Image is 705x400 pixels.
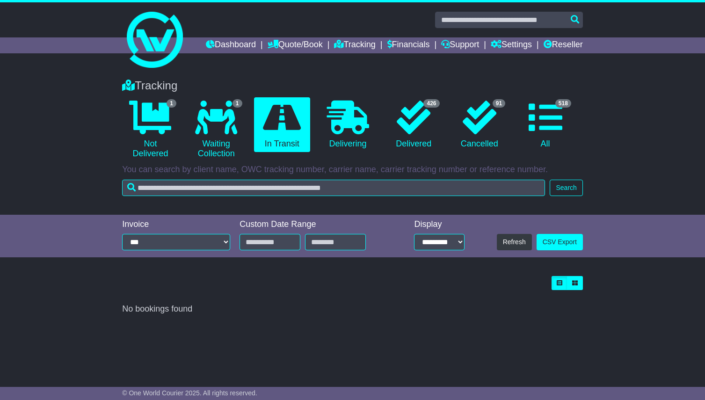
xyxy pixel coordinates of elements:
div: No bookings found [122,304,583,314]
a: Dashboard [206,37,256,53]
div: Display [414,219,465,230]
a: Settings [491,37,532,53]
a: Delivering [320,97,376,153]
div: Invoice [122,219,230,230]
a: CSV Export [537,234,583,250]
span: 518 [555,99,571,108]
a: Tracking [334,37,375,53]
a: Financials [387,37,430,53]
span: © One World Courier 2025. All rights reserved. [122,389,257,397]
a: Quote/Book [268,37,323,53]
span: 1 [233,99,242,108]
span: 1 [167,99,176,108]
a: 91 Cancelled [451,97,508,153]
span: 91 [493,99,505,108]
a: Reseller [544,37,583,53]
a: 426 Delivered [385,97,442,153]
a: 518 All [517,97,574,153]
a: 1 Not Delivered [122,97,179,162]
span: 426 [423,99,439,108]
div: Custom Date Range [240,219,387,230]
button: Search [550,180,582,196]
p: You can search by client name, OWC tracking number, carrier name, carrier tracking number or refe... [122,165,583,175]
a: In Transit [254,97,311,153]
button: Refresh [497,234,532,250]
div: Tracking [117,79,588,93]
a: 1 Waiting Collection [188,97,245,162]
a: Support [441,37,479,53]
